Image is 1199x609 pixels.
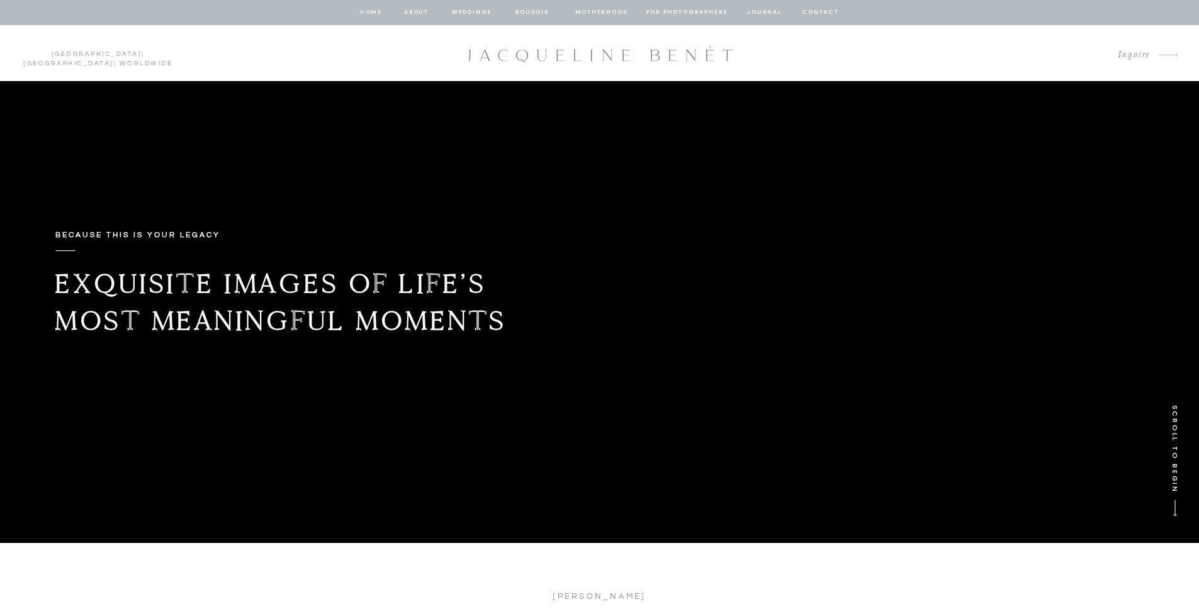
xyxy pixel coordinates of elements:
[55,267,507,337] b: Exquisite images of life’s most meaningful moments
[646,7,728,18] a: for photographers
[575,7,628,18] a: Motherhood
[480,589,720,603] h2: [PERSON_NAME]
[801,7,841,18] a: contact
[1166,405,1181,511] p: SCROLL TO BEGIN
[403,7,430,18] a: about
[359,7,383,18] a: home
[745,7,784,18] a: journal
[55,231,220,239] b: Because this is your legacy
[52,51,142,57] a: [GEOGRAPHIC_DATA]
[23,60,114,67] a: [GEOGRAPHIC_DATA]
[1108,47,1150,64] a: Inquire
[18,50,178,57] p: | | Worldwide
[515,7,551,18] a: BOUDOIR
[451,7,493,18] a: Weddings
